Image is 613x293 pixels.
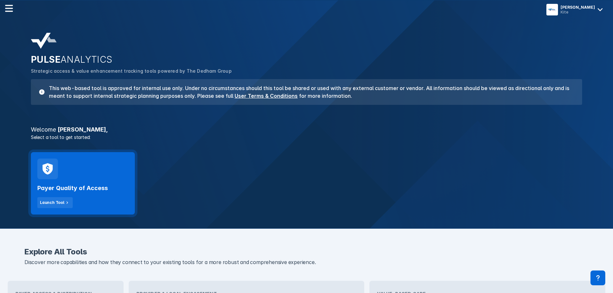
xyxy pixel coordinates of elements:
[31,68,582,75] p: Strategic access & value enhancement tracking tools powered by The Dedham Group
[37,184,108,192] h2: Payer Quality of Access
[235,93,298,99] a: User Terms & Conditions
[31,54,582,65] h2: PULSE
[590,270,605,285] div: Contact Support
[561,10,595,14] div: Kite
[40,200,64,206] div: Launch Tool
[45,84,574,100] h3: This web-based tool is approved for internal use only. Under no circumstances should this tool be...
[5,5,13,12] img: menu--horizontal.svg
[31,152,135,215] a: Payer Quality of AccessLaunch Tool
[60,54,113,65] span: ANALYTICS
[548,5,557,14] img: menu button
[24,248,589,256] h2: Explore All Tools
[31,33,57,49] img: pulse-analytics-logo
[37,197,73,208] button: Launch Tool
[24,258,589,267] p: Discover more capabilities and how they connect to your existing tools for a more robust and comp...
[561,5,595,10] div: [PERSON_NAME]
[27,134,586,141] p: Select a tool to get started:
[27,127,586,133] h3: [PERSON_NAME] ,
[31,126,56,133] span: Welcome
